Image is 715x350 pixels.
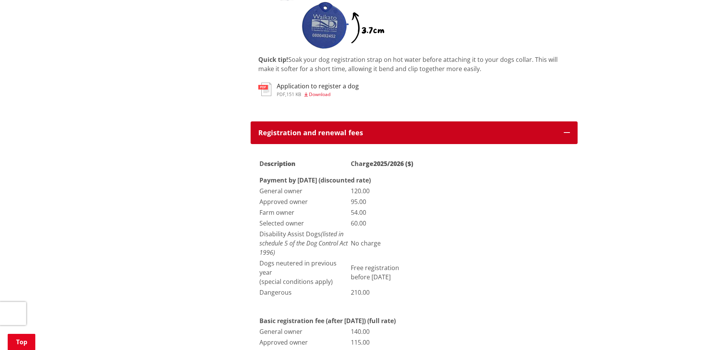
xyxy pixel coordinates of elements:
span: pdf [277,91,285,98]
td: 54.00 [350,207,419,217]
a: Top [8,334,35,350]
strong: Quick tip! [258,55,288,64]
a: Application to register a dog pdf,151 KB Download [258,83,359,96]
td: Selected owner [259,218,350,228]
td: General owner [259,186,350,196]
td: General owner [259,327,350,337]
em: (listed in schedule 5 of the Dog Control Act 1996 [259,230,348,257]
th: Cha [350,153,419,174]
strong: P [259,176,263,184]
span: 151 KB [286,91,301,98]
td: Dogs neutered in previous year (special conditions apply) [259,258,350,287]
strong: scription [268,159,296,168]
div: , [277,92,359,97]
th: Basic registration fee (after [DATE]) (full rate) [259,316,419,326]
iframe: Messenger Launcher [680,318,707,345]
td: Farm owner [259,207,350,217]
strong: yment by [DATE] (discounted rate) [267,176,371,184]
strong: /2026 ( [387,159,408,168]
td: 210.00 [350,287,419,297]
button: Registration and renewal fees [251,121,578,144]
td: Approved owner [259,197,350,207]
strong: $) [408,159,413,168]
th: De [259,153,350,174]
td: 60.00 [350,218,419,228]
strong: rge [363,159,373,168]
td: Disability Assist Dogs [259,229,350,257]
td: No charge [350,229,419,257]
strong: 2025 [373,159,387,168]
td: Dangerous [259,287,350,297]
div: Soak your dog registration strap on hot water before attaching it to your dogs collar. This will ... [258,55,570,83]
td: Free registration before [DATE] [350,258,419,287]
span: Download [309,91,330,98]
h3: Application to register a dog [277,83,359,90]
td: 95.00 [350,197,419,207]
td: 140.00 [350,327,419,337]
strong: a [263,176,267,184]
h3: Registration and renewal fees [258,129,556,137]
td: Approved owner [259,337,350,347]
img: document-pdf.svg [258,83,271,96]
em: ) [273,248,275,257]
td: 115.00 [350,337,419,347]
td: 120.00 [350,186,419,196]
